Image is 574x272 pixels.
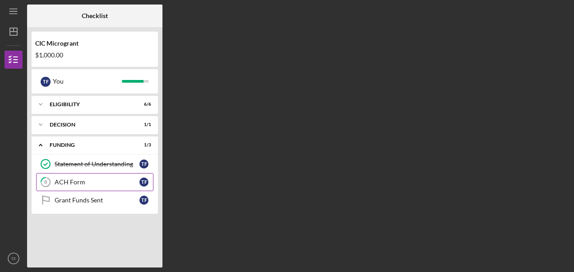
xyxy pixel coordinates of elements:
div: ELIGIBILITY [50,102,129,107]
div: 1 / 3 [135,142,151,148]
b: Checklist [82,12,108,19]
div: $1,000.00 [35,52,154,59]
div: You [53,74,122,89]
div: T F [41,77,51,87]
div: CIC Microgrant [35,40,154,47]
div: Grant Funds Sent [55,197,139,204]
text: TF [11,256,16,261]
div: Decision [50,122,129,127]
tspan: 8 [44,179,47,185]
a: 8ACH FormTF [36,173,153,191]
div: T F [139,178,148,187]
button: TF [5,249,23,267]
div: 1 / 1 [135,122,151,127]
div: FUNDING [50,142,129,148]
a: Grant Funds SentTF [36,191,153,209]
div: Statement of Understanding [55,160,139,168]
div: T F [139,159,148,169]
div: T F [139,196,148,205]
a: Statement of UnderstandingTF [36,155,153,173]
div: 6 / 6 [135,102,151,107]
div: ACH Form [55,178,139,186]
